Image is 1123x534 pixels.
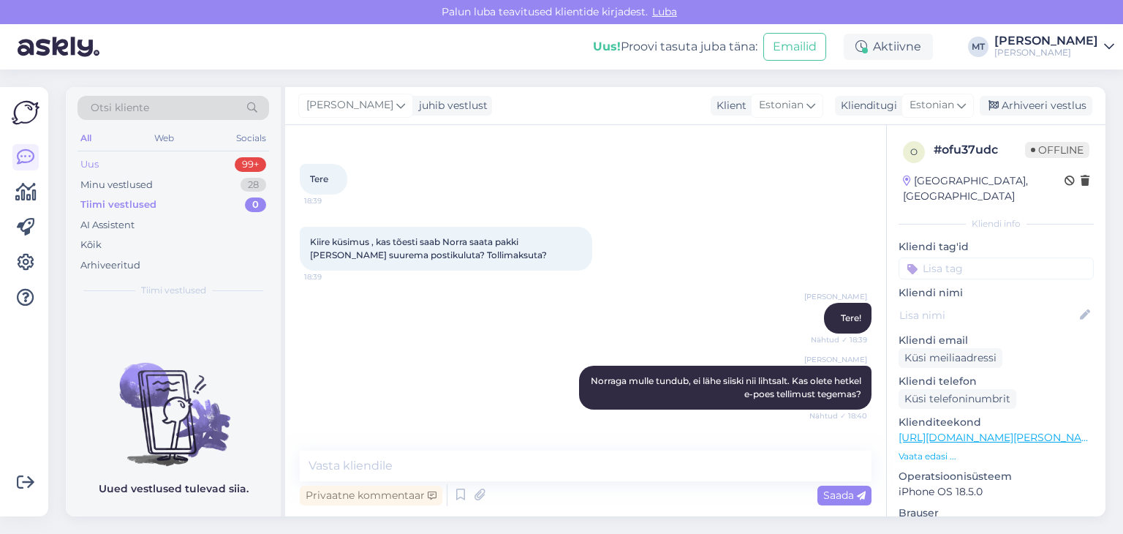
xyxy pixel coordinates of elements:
[899,484,1094,500] p: iPhone OS 18.5.0
[141,284,206,297] span: Tiimi vestlused
[763,33,826,61] button: Emailid
[899,348,1002,368] div: Küsi meiliaadressi
[310,173,328,184] span: Tere
[306,97,393,113] span: [PERSON_NAME]
[413,98,488,113] div: juhib vestlust
[823,489,866,502] span: Saada
[899,333,1094,348] p: Kliendi email
[759,97,804,113] span: Estonian
[809,410,867,421] span: Nähtud ✓ 18:40
[899,374,1094,389] p: Kliendi telefon
[899,415,1094,430] p: Klienditeekond
[245,198,266,212] div: 0
[804,291,867,302] span: [PERSON_NAME]
[80,238,102,252] div: Kõik
[1025,142,1089,158] span: Offline
[99,481,249,497] p: Uued vestlused tulevad siia.
[593,38,757,56] div: Proovi tasuta juba täna:
[899,450,1094,463] p: Vaata edasi ...
[903,173,1065,204] div: [GEOGRAPHIC_DATA], [GEOGRAPHIC_DATA]
[910,146,918,157] span: o
[304,195,359,206] span: 18:39
[80,218,135,233] div: AI Assistent
[811,334,867,345] span: Nähtud ✓ 18:39
[994,47,1098,59] div: [PERSON_NAME]
[648,5,681,18] span: Luba
[899,257,1094,279] input: Lisa tag
[968,37,988,57] div: MT
[80,198,156,212] div: Tiimi vestlused
[80,178,153,192] div: Minu vestlused
[994,35,1098,47] div: [PERSON_NAME]
[80,258,140,273] div: Arhiveeritud
[899,285,1094,301] p: Kliendi nimi
[841,312,861,323] span: Tere!
[151,129,177,148] div: Web
[77,129,94,148] div: All
[233,129,269,148] div: Socials
[899,307,1077,323] input: Lisa nimi
[300,486,442,505] div: Privaatne kommentaar
[711,98,746,113] div: Klient
[66,336,281,468] img: No chats
[899,239,1094,255] p: Kliendi tag'id
[310,236,547,260] span: Kiire küsimus , kas tõesti saab Norra saata pakki [PERSON_NAME] suurema postikuluta? Tollimaksuta?
[235,157,266,172] div: 99+
[844,34,933,60] div: Aktiivne
[12,99,39,127] img: Askly Logo
[899,431,1100,444] a: [URL][DOMAIN_NAME][PERSON_NAME]
[593,40,621,53] b: Uus!
[304,271,359,282] span: 18:39
[835,98,897,113] div: Klienditugi
[80,157,99,172] div: Uus
[899,389,1016,409] div: Küsi telefoninumbrit
[91,100,149,116] span: Otsi kliente
[591,375,863,399] span: Norraga mulle tundub, ei lähe siiski nii lihtsalt. Kas olete hetkel e-poes tellimust tegemas?
[980,96,1092,116] div: Arhiveeri vestlus
[910,97,954,113] span: Estonian
[994,35,1114,59] a: [PERSON_NAME][PERSON_NAME]
[899,217,1094,230] div: Kliendi info
[241,178,266,192] div: 28
[899,505,1094,521] p: Brauser
[804,354,867,365] span: [PERSON_NAME]
[899,469,1094,484] p: Operatsioonisüsteem
[934,141,1025,159] div: # ofu37udc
